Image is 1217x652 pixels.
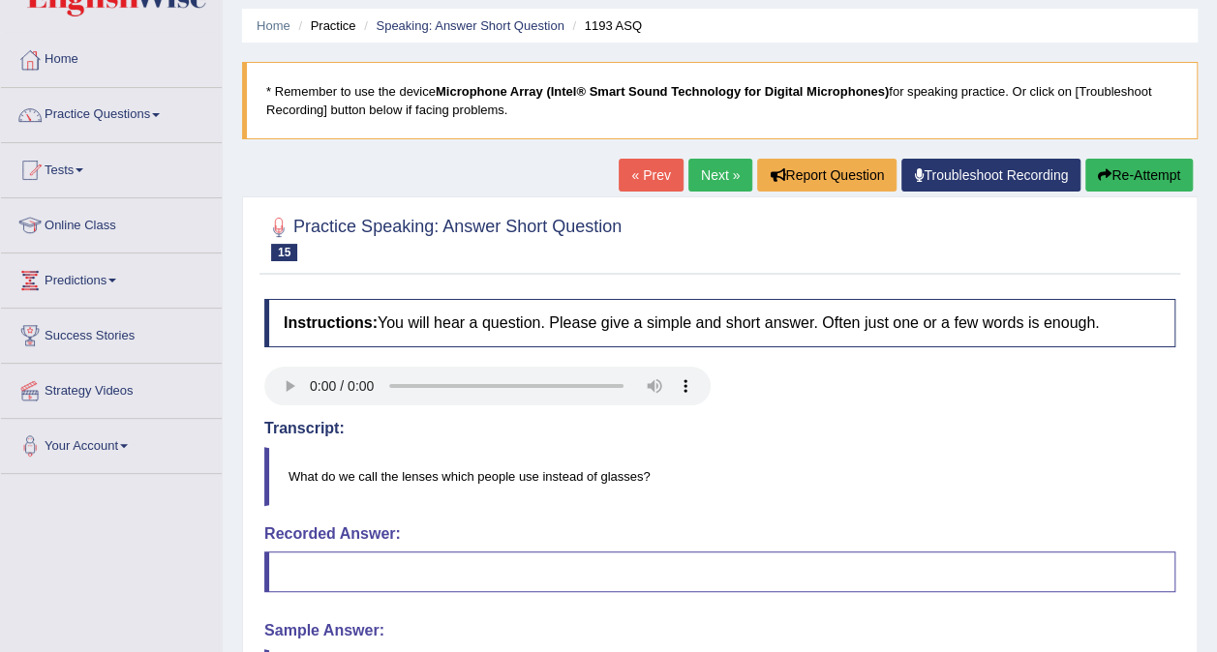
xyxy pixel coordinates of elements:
a: Strategy Videos [1,364,222,412]
a: Home [1,33,222,81]
button: Re-Attempt [1085,159,1193,192]
blockquote: What do we call the lenses which people use instead of glasses? [264,447,1175,506]
h4: You will hear a question. Please give a simple and short answer. Often just one or a few words is... [264,299,1175,347]
button: Report Question [757,159,897,192]
a: Practice Questions [1,88,222,136]
li: Practice [293,16,355,35]
h2: Practice Speaking: Answer Short Question [264,213,622,261]
h4: Transcript: [264,420,1175,437]
blockquote: * Remember to use the device for speaking practice. Or click on [Troubleshoot Recording] button b... [242,62,1198,139]
span: 15 [271,244,297,261]
li: 1193 ASQ [567,16,642,35]
a: Tests [1,143,222,192]
a: Troubleshoot Recording [901,159,1080,192]
a: Your Account [1,419,222,467]
a: « Prev [619,159,683,192]
a: Speaking: Answer Short Question [376,18,563,33]
h4: Recorded Answer: [264,525,1175,543]
b: Instructions: [284,314,378,331]
a: Success Stories [1,309,222,357]
h4: Sample Answer: [264,622,1175,639]
a: Predictions [1,253,222,302]
b: Microphone Array (Intel® Smart Sound Technology for Digital Microphones) [436,84,889,99]
a: Home [257,18,290,33]
a: Online Class [1,198,222,247]
a: Next » [688,159,752,192]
